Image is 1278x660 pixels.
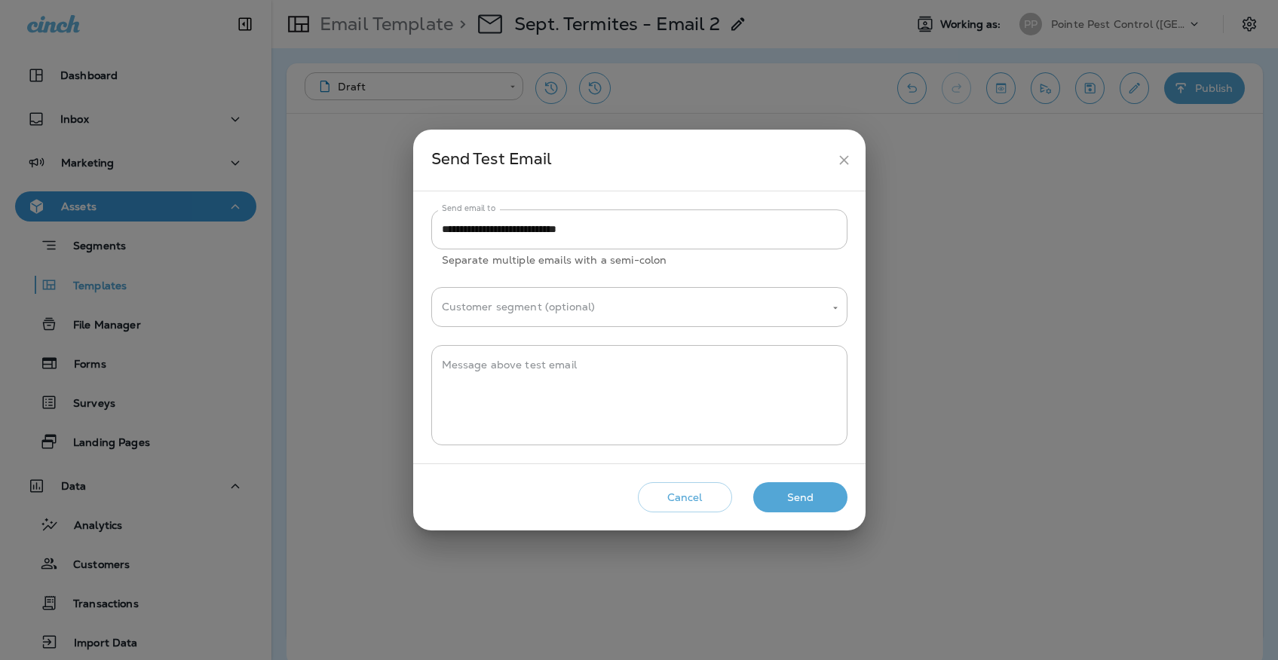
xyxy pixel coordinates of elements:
[442,252,837,269] p: Separate multiple emails with a semi-colon
[830,146,858,174] button: close
[638,482,732,513] button: Cancel
[753,482,847,513] button: Send
[431,146,830,174] div: Send Test Email
[829,301,842,315] button: Open
[442,203,495,214] label: Send email to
